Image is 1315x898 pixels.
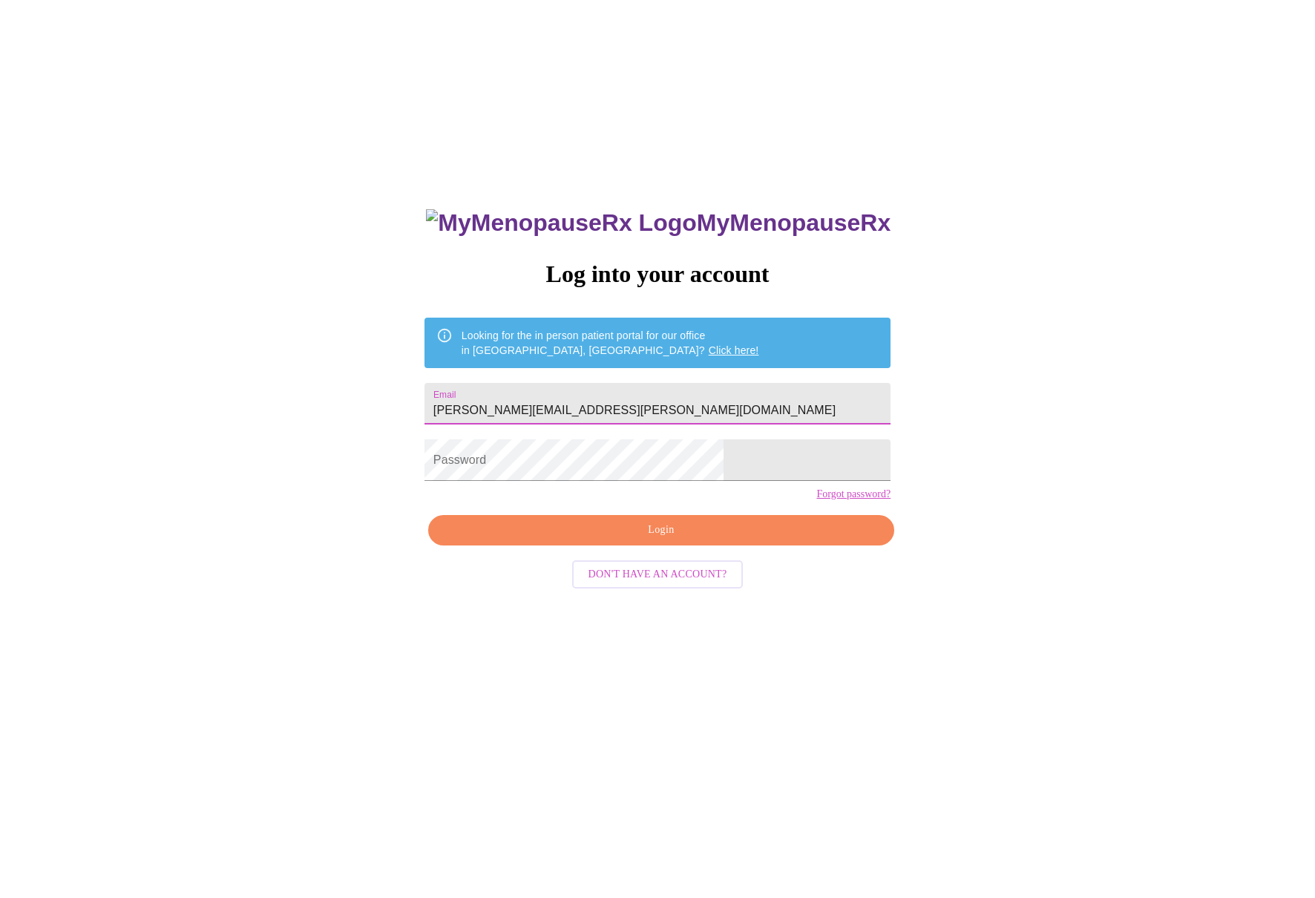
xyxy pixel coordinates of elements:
[445,521,877,540] span: Login
[424,260,891,288] h3: Log into your account
[588,566,727,584] span: Don't have an account?
[462,322,759,364] div: Looking for the in person patient portal for our office in [GEOGRAPHIC_DATA], [GEOGRAPHIC_DATA]?
[426,209,696,237] img: MyMenopauseRx Logo
[709,344,759,356] a: Click here!
[572,560,744,589] button: Don't have an account?
[568,566,747,579] a: Don't have an account?
[428,515,894,545] button: Login
[426,209,891,237] h3: MyMenopauseRx
[816,488,891,500] a: Forgot password?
